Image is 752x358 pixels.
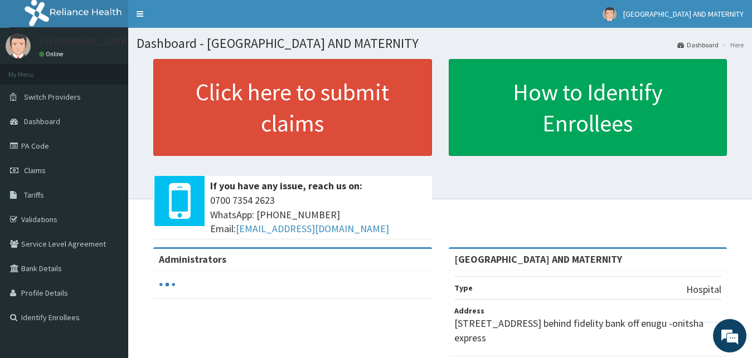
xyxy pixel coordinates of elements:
[210,179,362,192] b: If you have any issue, reach us on:
[24,165,46,175] span: Claims
[24,190,44,200] span: Tariffs
[454,306,484,316] b: Address
[686,282,721,297] p: Hospital
[39,50,66,58] a: Online
[24,92,81,102] span: Switch Providers
[623,9,744,19] span: [GEOGRAPHIC_DATA] AND MATERNITY
[449,59,727,156] a: How to Identify Enrollees
[677,40,719,50] a: Dashboard
[24,116,60,126] span: Dashboard
[236,222,389,235] a: [EMAIL_ADDRESS][DOMAIN_NAME]
[153,59,432,156] a: Click here to submit claims
[454,253,622,266] strong: [GEOGRAPHIC_DATA] AND MATERNITY
[159,276,176,293] svg: audio-loading
[210,193,426,236] span: 0700 7354 2623 WhatsApp: [PHONE_NUMBER] Email:
[159,253,226,266] b: Administrators
[137,36,744,51] h1: Dashboard - [GEOGRAPHIC_DATA] AND MATERNITY
[39,36,203,46] p: [GEOGRAPHIC_DATA] AND MATERNITY
[603,7,617,21] img: User Image
[454,283,473,293] b: Type
[6,33,31,58] img: User Image
[720,40,744,50] li: Here
[454,316,722,345] p: [STREET_ADDRESS] behind fidelity bank off enugu -onitsha express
